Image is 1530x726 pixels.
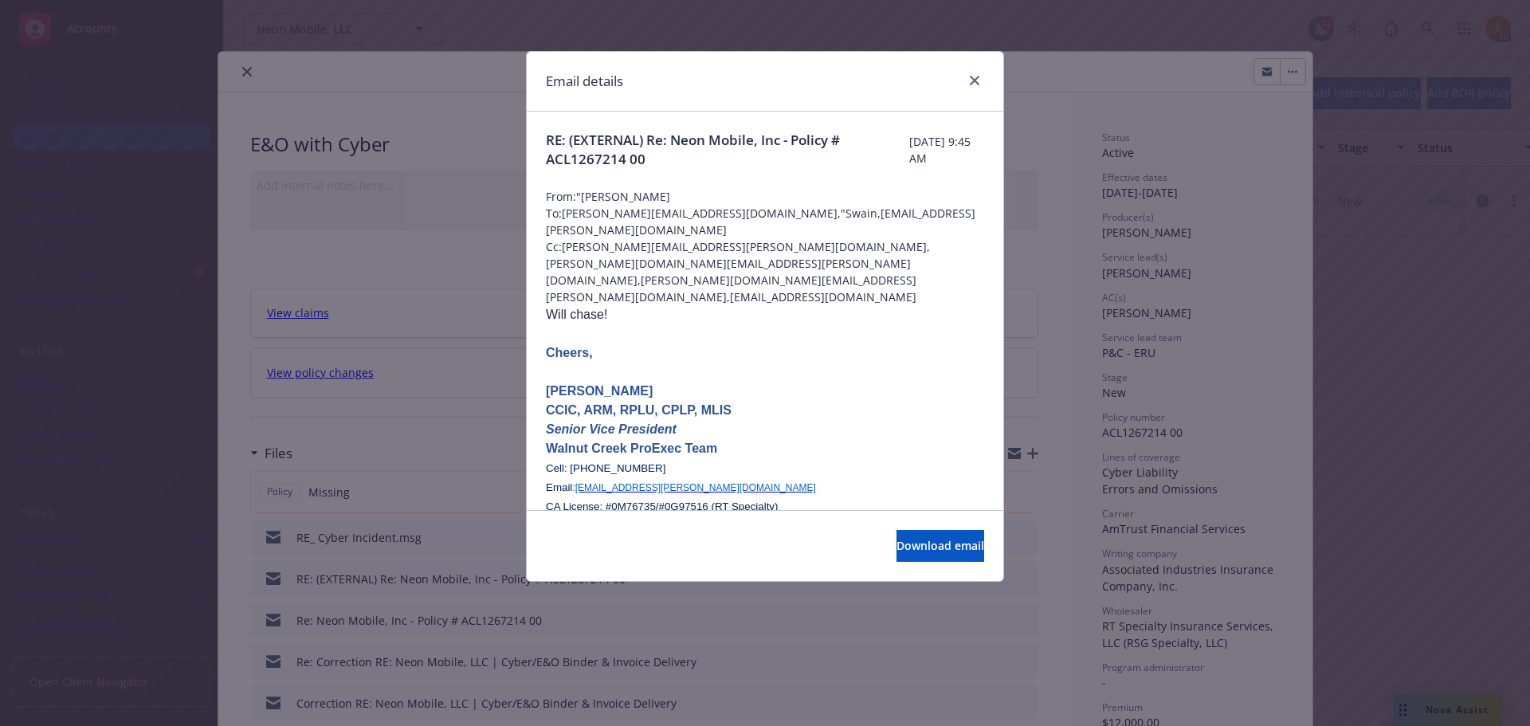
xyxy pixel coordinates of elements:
span: [EMAIL_ADDRESS][PERSON_NAME][DOMAIN_NAME] [575,482,816,493]
span: / [656,500,659,512]
span: : [572,482,575,493]
button: Download email [896,530,984,562]
span: CA License: #0M76735 #0G97516 (RT Specialty) [546,500,778,512]
span: Email [546,481,572,493]
span: Download email [896,538,984,553]
span: Cell: [PHONE_NUMBER] [546,462,665,474]
a: [EMAIL_ADDRESS][PERSON_NAME][DOMAIN_NAME] [575,480,816,493]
